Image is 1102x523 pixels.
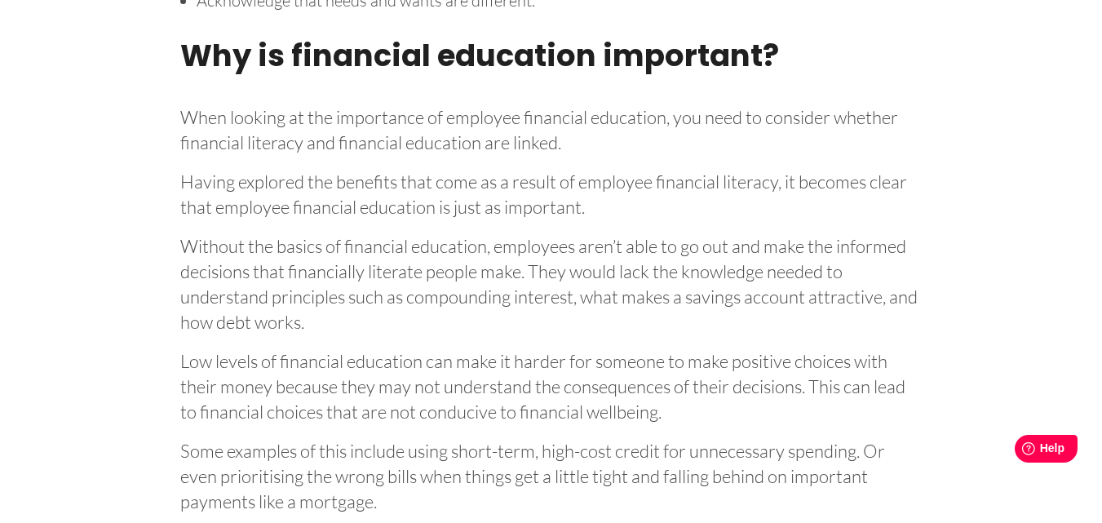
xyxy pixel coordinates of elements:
[180,228,923,335] p: Without the basics of financial education, employees aren’t able to go out and make the informed ...
[180,343,923,424] p: Low levels of financial education can make it harder for someone to make positive choices with th...
[180,163,923,219] p: Having explored the benefits that come as a result of employee financial literacy, it becomes cle...
[180,34,779,77] strong: Why is financial education important?
[180,99,923,155] p: When looking at the importance of employee financial education, you need to consider whether fina...
[180,432,923,514] p: Some examples of this include using short-term, high-cost credit for unnecessary spending. Or eve...
[957,428,1084,474] iframe: Help widget launcher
